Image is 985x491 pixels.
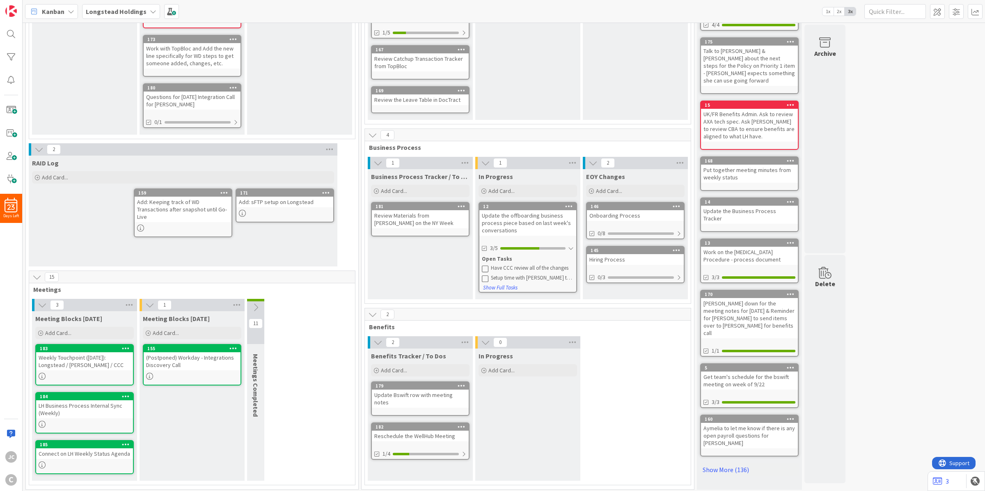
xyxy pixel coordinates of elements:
[33,285,345,294] span: Meetings
[42,7,64,16] span: Kanban
[376,424,469,430] div: 182
[372,53,469,71] div: Review Catchup Transaction Tracker from TopBloc
[36,345,133,370] div: 183Weekly Touchpoint ([DATE]): Longstead / [PERSON_NAME] / CCC
[712,398,719,406] span: 3/3
[587,210,684,221] div: Onboarding Process
[483,204,576,209] div: 12
[383,450,390,458] span: 1/4
[705,158,798,164] div: 168
[376,47,469,53] div: 167
[5,451,17,463] div: JC
[40,442,133,447] div: 185
[50,300,64,310] span: 3
[36,345,133,352] div: 183
[158,300,172,310] span: 1
[491,275,574,281] div: Setup time with [PERSON_NAME] to review
[371,172,470,181] span: Business Process Tracker / To Dos
[386,158,400,168] span: 1
[933,476,949,486] a: 3
[479,210,576,236] div: Update the offboarding business process piece based on last week's conversations
[372,94,469,105] div: Review the Leave Table in DocTract
[236,189,333,207] div: 171Add: sFTP setup on Longstead
[372,203,469,210] div: 181
[701,46,798,86] div: Talk to [PERSON_NAME] & [PERSON_NAME] about the next steps for the Policy on Priority 1 item - [P...
[372,431,469,441] div: Reschedule the WellHub Meeting
[482,255,574,263] div: Open Tasks
[154,118,162,126] span: 0/1
[36,393,133,418] div: 184LH Business Process Internal Sync (Weekly)
[36,441,133,448] div: 185
[381,367,407,374] span: Add Card...
[705,291,798,297] div: 170
[144,345,241,352] div: 155
[376,88,469,94] div: 169
[479,172,513,181] span: In Progress
[587,254,684,265] div: Hiring Process
[369,323,680,331] span: Benefits
[701,109,798,142] div: UK/FR Benefits Admin. Ask to review AXA tech spec. Ask [PERSON_NAME] to review CBA to ensure bene...
[147,37,241,42] div: 173
[36,441,133,459] div: 185Connect on LH Weekly Status Agenda
[701,415,798,448] div: 160Aymelia to let me know if there is any open payroll questions for [PERSON_NAME]
[372,46,469,71] div: 167Review Catchup Transaction Tracker from TopBloc
[371,352,446,360] span: Benefits Tracker / To Dos
[712,273,719,282] span: 3/3
[383,28,390,37] span: 1/5
[380,310,394,319] span: 2
[591,248,684,253] div: 145
[493,158,507,168] span: 1
[372,423,469,441] div: 182Reschedule the WellHub Meeting
[701,165,798,183] div: Put together meeting minutes from weekly status
[701,291,798,298] div: 170
[479,203,576,210] div: 12
[479,352,513,360] span: In Progress
[372,382,469,408] div: 179Update Bswift row with meeting notes
[138,190,231,196] div: 159
[701,198,798,206] div: 14
[864,4,926,19] input: Quick Filter...
[372,46,469,53] div: 167
[845,7,856,16] span: 3x
[701,298,798,338] div: [PERSON_NAME] down for the meeting notes for [DATE] & Reminder for [PERSON_NAME] to send items ov...
[372,87,469,105] div: 169Review the Leave Table in DocTract
[587,203,684,210] div: 146
[36,448,133,459] div: Connect on LH Weekly Status Agenda
[144,84,241,110] div: 180Questions for [DATE] Integration Call for [PERSON_NAME]
[701,247,798,265] div: Work on the [MEDICAL_DATA] Procedure - process document
[705,199,798,205] div: 14
[701,239,798,265] div: 13Work on the [MEDICAL_DATA] Procedure - process document
[705,39,798,45] div: 175
[705,365,798,371] div: 5
[369,143,680,151] span: Business Process
[135,189,231,222] div: 159Add: Keeping track of WD Transactions after snapshot until Go-Live
[483,283,518,292] button: Show Full Tasks
[42,174,68,181] span: Add Card...
[701,38,798,86] div: 175Talk to [PERSON_NAME] & [PERSON_NAME] about the next steps for the Policy on Priority 1 item -...
[380,130,394,140] span: 4
[493,337,507,347] span: 0
[144,36,241,69] div: 173Work with TopBloc and Add the new line specifically for WD steps to get someone added, changes...
[143,314,210,323] span: Meeting Blocks Tomorrow
[701,206,798,224] div: Update the Business Process Tracker
[488,187,515,195] span: Add Card...
[36,352,133,370] div: Weekly Touchpoint ([DATE]): Longstead / [PERSON_NAME] / CCC
[712,21,719,29] span: 4/4
[45,329,71,337] span: Add Card...
[701,157,798,183] div: 168Put together meeting minutes from weekly status
[587,203,684,221] div: 146Onboarding Process
[596,187,622,195] span: Add Card...
[834,7,845,16] span: 2x
[815,279,835,289] div: Delete
[86,7,147,16] b: Longstead Holdings
[144,36,241,43] div: 173
[47,145,61,154] span: 2
[491,265,574,271] div: Have CCC review all of the changes
[135,189,231,197] div: 159
[36,400,133,418] div: LH Business Process Internal Sync (Weekly)
[45,272,59,282] span: 15
[705,240,798,246] div: 13
[601,158,615,168] span: 2
[701,157,798,165] div: 168
[701,198,798,224] div: 14Update the Business Process Tracker
[701,372,798,390] div: Get team's schedule for the bswift meeting on week of 9/22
